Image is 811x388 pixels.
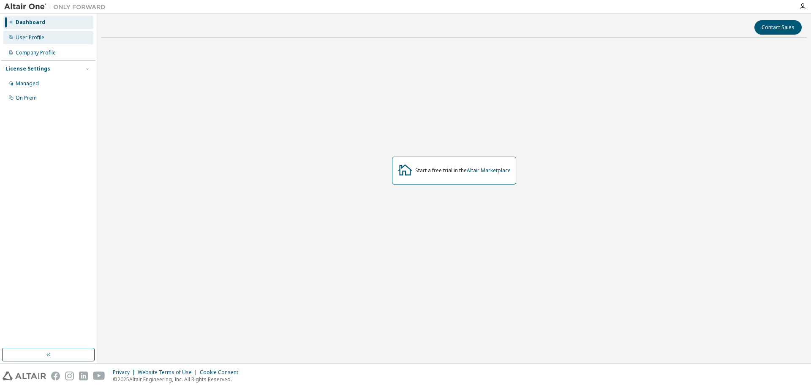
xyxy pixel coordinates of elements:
div: User Profile [16,34,44,41]
div: On Prem [16,95,37,101]
div: Privacy [113,369,138,376]
img: altair_logo.svg [3,372,46,380]
img: youtube.svg [93,372,105,380]
div: Managed [16,80,39,87]
img: instagram.svg [65,372,74,380]
div: Dashboard [16,19,45,26]
a: Altair Marketplace [467,167,511,174]
div: License Settings [5,65,50,72]
div: Cookie Consent [200,369,243,376]
div: Website Terms of Use [138,369,200,376]
p: © 2025 Altair Engineering, Inc. All Rights Reserved. [113,376,243,383]
img: facebook.svg [51,372,60,380]
div: Company Profile [16,49,56,56]
img: Altair One [4,3,110,11]
div: Start a free trial in the [415,167,511,174]
img: linkedin.svg [79,372,88,380]
button: Contact Sales [754,20,802,35]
